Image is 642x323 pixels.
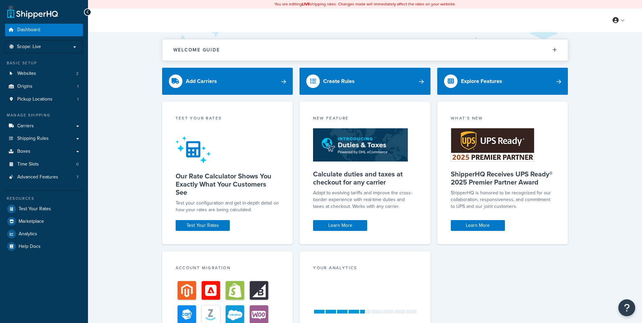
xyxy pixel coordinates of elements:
span: Websites [17,71,36,77]
li: Websites [5,67,83,80]
a: Carriers [5,120,83,132]
p: ShipperHQ is honored to be recognized for our collaboration, responsiveness, and commitment to UP... [451,190,555,210]
a: Test Your Rates [5,203,83,215]
a: Time Slots0 [5,158,83,171]
a: Learn More [451,220,505,231]
button: Welcome Guide [162,39,568,61]
button: Open Resource Center [618,299,635,316]
div: Test your configuration and get in-depth detail on how your rates are being calculated. [176,200,280,213]
li: Time Slots [5,158,83,171]
span: 1 [77,96,79,102]
div: Account Migration [176,265,280,273]
span: Origins [17,84,32,89]
span: Time Slots [17,161,39,167]
li: Origins [5,80,83,93]
a: Learn More [313,220,367,231]
li: Pickup Locations [5,93,83,106]
h5: Calculate duties and taxes at checkout for any carrier [313,170,417,186]
h5: Our Rate Calculator Shows You Exactly What Your Customers See [176,172,280,196]
span: Help Docs [19,244,41,250]
span: Pickup Locations [17,96,52,102]
a: Analytics [5,228,83,240]
a: Help Docs [5,240,83,253]
div: Resources [5,196,83,201]
a: Origins1 [5,80,83,93]
b: LIVE [302,1,310,7]
a: Dashboard [5,24,83,36]
a: Marketplace [5,215,83,228]
span: Carriers [17,123,34,129]
div: Create Rules [323,77,355,86]
span: Advanced Features [17,174,58,180]
div: Your Analytics [313,265,417,273]
a: Create Rules [300,68,430,95]
a: Explore Features [437,68,568,95]
p: Adapt to evolving tariffs and improve the cross-border experience with real-time duties and taxes... [313,190,417,210]
a: Advanced Features7 [5,171,83,184]
a: Test Your Rates [176,220,230,231]
a: Pickup Locations1 [5,93,83,106]
a: Add Carriers [162,68,293,95]
span: 0 [76,161,79,167]
div: Explore Features [461,77,502,86]
a: Shipping Rules [5,132,83,145]
div: Manage Shipping [5,112,83,118]
div: Test your rates [176,115,280,123]
span: 2 [76,71,79,77]
span: Shipping Rules [17,136,49,142]
li: Advanced Features [5,171,83,184]
span: Boxes [17,149,30,154]
h5: ShipperHQ Receives UPS Ready® 2025 Premier Partner Award [451,170,555,186]
a: Boxes [5,145,83,158]
span: Scope: Live [17,44,41,50]
div: New Feature [313,115,417,123]
span: Dashboard [17,27,40,33]
span: 1 [77,84,79,89]
span: Test Your Rates [19,206,51,212]
div: Add Carriers [186,77,217,86]
span: 7 [76,174,79,180]
h2: Welcome Guide [173,47,220,52]
a: Websites2 [5,67,83,80]
span: Marketplace [19,219,44,224]
div: What's New [451,115,555,123]
span: Analytics [19,231,37,237]
div: Basic Setup [5,60,83,66]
